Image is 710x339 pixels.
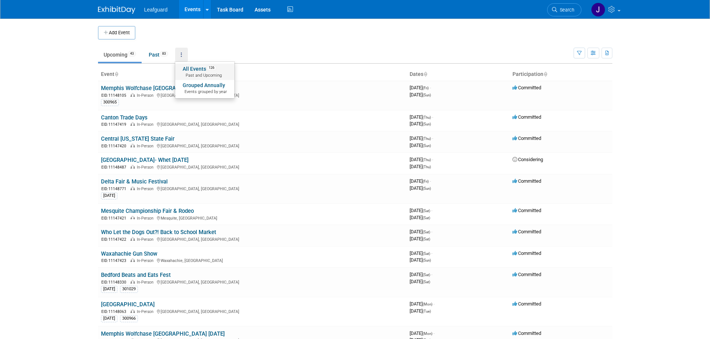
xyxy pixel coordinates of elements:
[433,301,435,307] span: -
[130,144,135,147] img: In-Person Event
[423,209,430,213] span: (Sat)
[101,165,129,169] span: EID: 11148487
[410,185,431,191] span: [DATE]
[410,272,432,277] span: [DATE]
[101,310,129,314] span: EID: 11148063
[137,309,156,314] span: In-Person
[407,68,509,81] th: Dates
[410,114,433,120] span: [DATE]
[144,7,168,13] span: Leafguard
[430,85,431,90] span: -
[101,236,404,242] div: [GEOGRAPHIC_DATA], [GEOGRAPHIC_DATA]
[98,26,135,39] button: Add Event
[410,308,431,314] span: [DATE]
[101,229,216,236] a: Who Let the Dogs Out?! Back to School Market
[410,229,432,234] span: [DATE]
[130,280,135,284] img: In-Person Event
[101,257,404,263] div: Waxahachie, [GEOGRAPHIC_DATA]
[432,135,433,141] span: -
[101,121,404,127] div: [GEOGRAPHIC_DATA], [GEOGRAPHIC_DATA]
[410,236,430,242] span: [DATE]
[101,85,225,92] a: Memphis Wolfchase [GEOGRAPHIC_DATA] [DATE]
[101,215,404,221] div: Mesquite, [GEOGRAPHIC_DATA]
[410,178,431,184] span: [DATE]
[423,237,430,241] span: (Sat)
[431,272,432,277] span: -
[410,135,433,141] span: [DATE]
[130,258,135,262] img: In-Person Event
[101,93,129,97] span: EID: 11148105
[432,157,433,162] span: -
[423,230,430,234] span: (Sat)
[543,71,547,77] a: Sort by Participation Type
[130,165,135,169] img: In-Person Event
[547,3,581,16] a: Search
[410,208,432,213] span: [DATE]
[430,178,431,184] span: -
[512,135,541,141] span: Committed
[183,73,227,79] span: Past and Upcoming
[512,272,541,277] span: Committed
[512,250,541,256] span: Committed
[512,301,541,307] span: Committed
[101,157,189,163] a: [GEOGRAPHIC_DATA]- Whet [DATE]
[101,301,155,308] a: [GEOGRAPHIC_DATA]
[130,237,135,241] img: In-Person Event
[512,157,543,162] span: Considering
[206,65,217,71] span: 126
[410,250,432,256] span: [DATE]
[423,309,431,313] span: (Tue)
[101,143,404,149] div: [GEOGRAPHIC_DATA], [GEOGRAPHIC_DATA]
[137,186,156,191] span: In-Person
[101,216,129,220] span: EID: 11147421
[512,114,541,120] span: Committed
[509,68,612,81] th: Participation
[98,68,407,81] th: Event
[101,144,129,148] span: EID: 11147420
[160,51,168,57] span: 83
[410,301,435,307] span: [DATE]
[101,279,404,285] div: [GEOGRAPHIC_DATA], [GEOGRAPHIC_DATA]
[423,273,430,277] span: (Sat)
[512,208,541,213] span: Committed
[175,64,234,80] a: All Events126 Past and Upcoming
[431,208,432,213] span: -
[423,252,430,256] span: (Sat)
[423,302,432,306] span: (Mon)
[137,216,156,221] span: In-Person
[101,164,404,170] div: [GEOGRAPHIC_DATA], [GEOGRAPHIC_DATA]
[512,85,541,90] span: Committed
[431,229,432,234] span: -
[137,280,156,285] span: In-Person
[137,122,156,127] span: In-Person
[128,51,136,57] span: 43
[423,122,431,126] span: (Sun)
[410,164,431,169] span: [DATE]
[410,215,430,220] span: [DATE]
[591,3,605,17] img: Jonathan Zargo
[130,122,135,126] img: In-Person Event
[410,92,431,97] span: [DATE]
[101,135,174,142] a: Central [US_STATE] State Fair
[98,48,142,62] a: Upcoming43
[423,165,431,169] span: (Thu)
[410,257,431,263] span: [DATE]
[410,279,430,284] span: [DATE]
[423,71,427,77] a: Sort by Start Date
[101,192,117,199] div: [DATE]
[423,332,432,336] span: (Mon)
[423,179,429,183] span: (Fri)
[101,330,225,337] a: Memphis Wolfchase [GEOGRAPHIC_DATA] [DATE]
[431,250,432,256] span: -
[101,237,129,242] span: EID: 11147422
[175,80,234,96] a: Grouped AnnuallyEvents grouped by year
[410,121,431,127] span: [DATE]
[432,114,433,120] span: -
[130,93,135,97] img: In-Person Event
[410,143,431,148] span: [DATE]
[512,178,541,184] span: Committed
[120,315,138,322] div: 300966
[101,178,168,185] a: Delta Fair & Music Festival
[101,280,129,284] span: EID: 11148330
[137,93,156,98] span: In-Person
